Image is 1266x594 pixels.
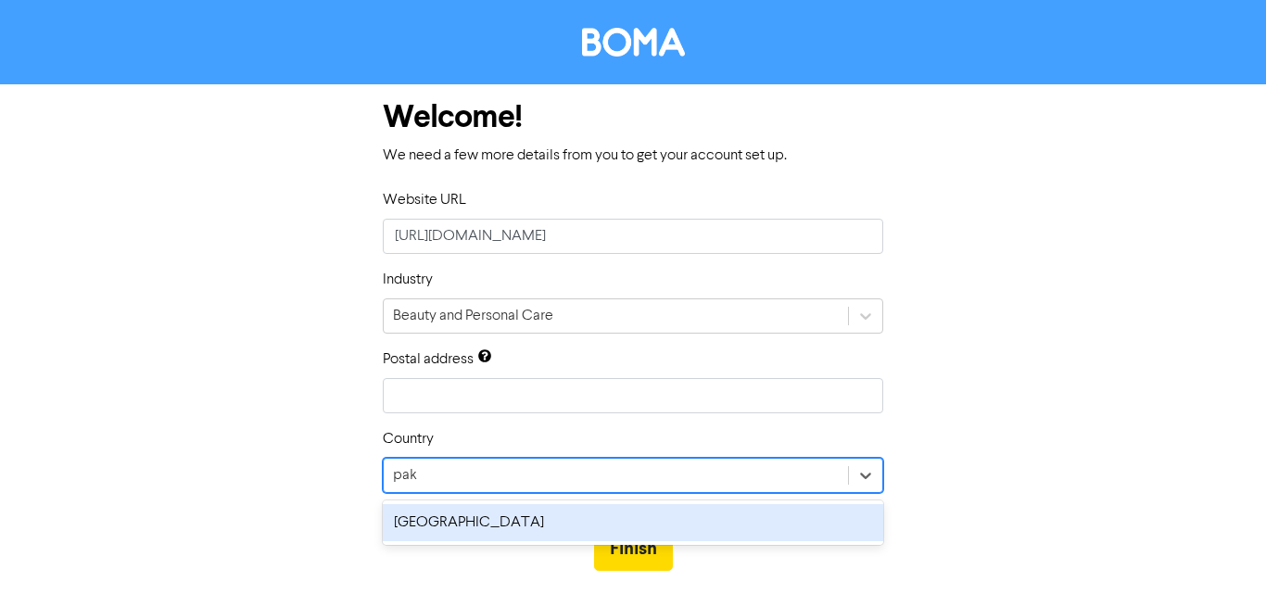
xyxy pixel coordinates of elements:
label: Postal address [383,348,474,371]
img: BOMA Logo [582,28,685,57]
label: Website URL [383,189,466,211]
button: Finish [594,526,673,571]
div: [GEOGRAPHIC_DATA] [383,504,883,541]
label: Industry [383,269,433,291]
div: Beauty and Personal Care [393,305,553,327]
label: Country [383,428,434,450]
iframe: Chat Widget [1173,505,1266,594]
h1: Welcome! [383,99,883,137]
p: We need a few more details from you to get your account set up. [383,145,883,167]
